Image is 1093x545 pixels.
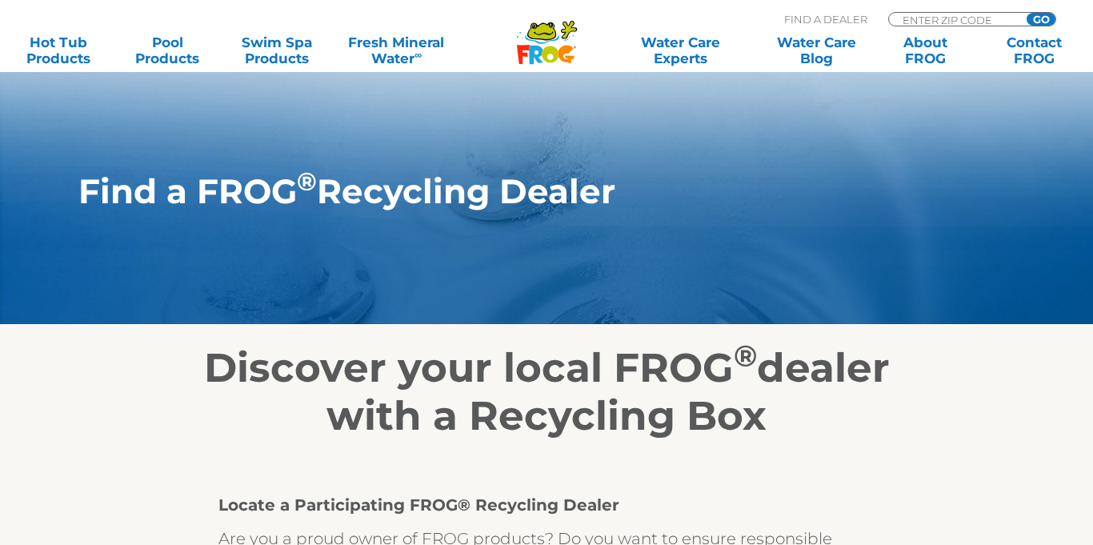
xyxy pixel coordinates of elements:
strong: Locate a Participating FROG® Recycling Dealer [218,495,619,515]
a: Swim SpaProducts [234,34,319,66]
a: Hot TubProducts [16,34,101,66]
a: Fresh MineralWater∞ [343,34,450,66]
sup: ® [297,166,317,197]
sup: ∞ [414,49,422,61]
h2: Discover your local FROG dealer with a Recycling Box [54,344,1039,440]
a: ContactFROG [992,34,1077,66]
a: AboutFROG [883,34,968,66]
p: Find A Dealer [784,12,867,26]
input: Zip Code Form [901,13,1009,26]
h1: Find a FROG Recycling Dealer [78,172,940,210]
a: Water CareBlog [774,34,859,66]
input: GO [1027,13,1055,26]
a: Water CareExperts [611,34,749,66]
sup: ® [734,338,757,374]
a: PoolProducts [125,34,210,66]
